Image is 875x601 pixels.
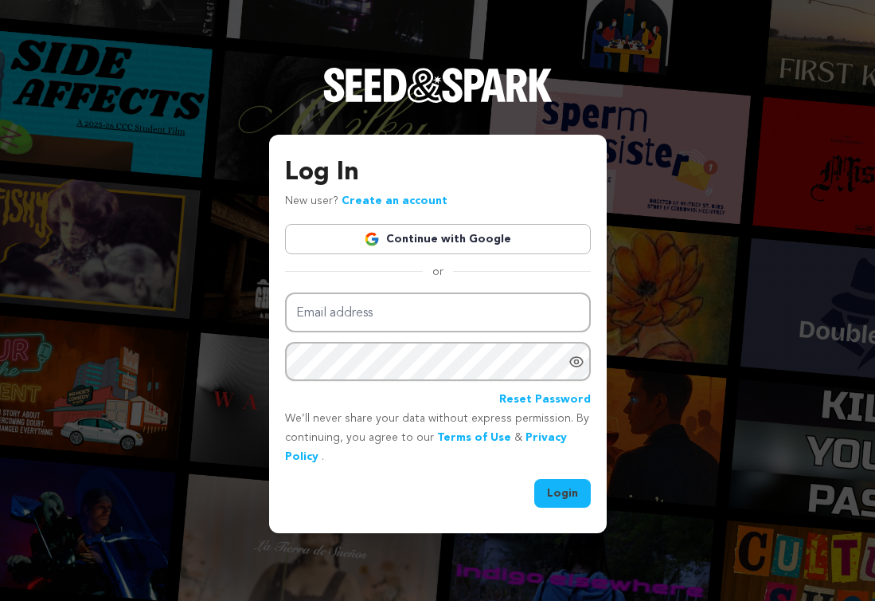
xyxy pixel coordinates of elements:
[323,68,553,103] img: Seed&Spark Logo
[499,391,591,410] a: Reset Password
[285,154,591,192] h3: Log In
[285,410,591,466] p: We’ll never share your data without express permission. By continuing, you agree to our & .
[285,293,591,333] input: Email address
[423,264,453,280] span: or
[285,224,591,254] a: Continue with Google
[437,432,511,443] a: Terms of Use
[568,354,584,370] a: Show password as plain text. Warning: this will display your password on the screen.
[342,195,447,206] a: Create an account
[364,231,380,247] img: Google logo
[285,432,567,462] a: Privacy Policy
[323,68,553,135] a: Seed&Spark Homepage
[534,479,591,508] button: Login
[285,192,447,211] p: New user?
